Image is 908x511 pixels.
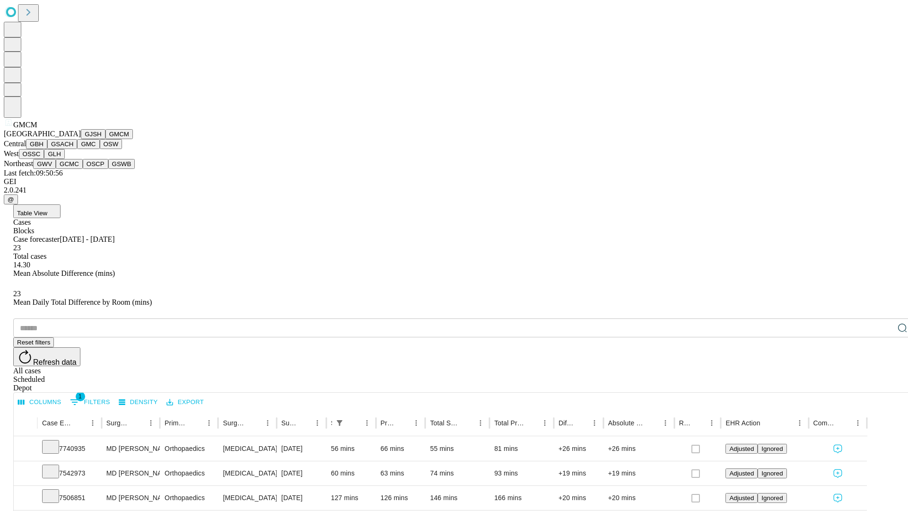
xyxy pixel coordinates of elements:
[347,416,360,430] button: Sort
[4,130,81,138] span: [GEOGRAPHIC_DATA]
[692,416,705,430] button: Sort
[410,416,423,430] button: Menu
[42,437,97,461] div: 7740935
[44,149,64,159] button: GLH
[311,416,324,430] button: Menu
[47,139,77,149] button: GSACH
[851,416,864,430] button: Menu
[33,358,77,366] span: Refresh data
[33,159,56,169] button: GWV
[13,261,30,269] span: 14.30
[430,419,460,427] div: Total Scheduled Duration
[430,461,485,485] div: 74 mins
[381,437,421,461] div: 66 mins
[758,468,786,478] button: Ignored
[13,204,61,218] button: Table View
[588,416,601,430] button: Menu
[333,416,346,430] button: Show filters
[100,139,122,149] button: OSW
[679,419,691,427] div: Resolved in EHR
[705,416,718,430] button: Menu
[4,140,26,148] span: Central
[42,486,97,510] div: 7506851
[761,445,783,452] span: Ignored
[17,210,47,217] span: Table View
[105,129,133,139] button: GMCM
[761,494,783,502] span: Ignored
[331,486,371,510] div: 127 mins
[281,419,297,427] div: Surgery Date
[13,290,21,298] span: 23
[4,194,18,204] button: @
[261,416,274,430] button: Menu
[223,419,246,427] div: Surgery Name
[81,129,105,139] button: GJSH
[608,437,670,461] div: +26 mins
[494,437,549,461] div: 81 mins
[223,486,271,510] div: [MEDICAL_DATA] [MEDICAL_DATA]
[13,244,21,252] span: 23
[202,416,216,430] button: Menu
[538,416,551,430] button: Menu
[725,493,758,503] button: Adjusted
[4,186,904,194] div: 2.0.241
[165,437,213,461] div: Orthopaedics
[42,419,72,427] div: Case Epic Id
[18,466,33,482] button: Expand
[189,416,202,430] button: Sort
[381,461,421,485] div: 63 mins
[106,419,130,427] div: Surgeon Name
[381,419,396,427] div: Predicted In Room Duration
[8,196,14,203] span: @
[165,461,213,485] div: Orthopaedics
[248,416,261,430] button: Sort
[474,416,487,430] button: Menu
[430,486,485,510] div: 146 mins
[331,437,371,461] div: 56 mins
[144,416,157,430] button: Menu
[297,416,311,430] button: Sort
[838,416,851,430] button: Sort
[575,416,588,430] button: Sort
[4,169,63,177] span: Last fetch: 09:50:56
[86,416,99,430] button: Menu
[559,486,599,510] div: +20 mins
[494,486,549,510] div: 166 mins
[16,395,64,410] button: Select columns
[83,159,108,169] button: OSCP
[331,461,371,485] div: 60 mins
[68,395,113,410] button: Show filters
[793,416,806,430] button: Menu
[106,461,155,485] div: MD [PERSON_NAME] [PERSON_NAME]
[56,159,83,169] button: GCMC
[164,395,206,410] button: Export
[26,139,47,149] button: GBH
[131,416,144,430] button: Sort
[729,470,754,477] span: Adjusted
[725,468,758,478] button: Adjusted
[525,416,538,430] button: Sort
[108,159,135,169] button: GSWB
[4,177,904,186] div: GEI
[4,159,33,167] span: Northeast
[494,461,549,485] div: 93 mins
[116,395,160,410] button: Density
[331,419,332,427] div: Scheduled In Room Duration
[19,149,44,159] button: OSSC
[42,461,97,485] div: 7542973
[659,416,672,430] button: Menu
[18,490,33,507] button: Expand
[333,416,346,430] div: 1 active filter
[430,437,485,461] div: 55 mins
[758,444,786,454] button: Ignored
[106,437,155,461] div: MD [PERSON_NAME] [PERSON_NAME]
[494,419,524,427] div: Total Predicted Duration
[559,461,599,485] div: +19 mins
[281,437,322,461] div: [DATE]
[761,416,775,430] button: Sort
[13,269,115,277] span: Mean Absolute Difference (mins)
[13,252,46,260] span: Total cases
[165,486,213,510] div: Orthopaedics
[729,494,754,502] span: Adjusted
[608,419,645,427] div: Absolute Difference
